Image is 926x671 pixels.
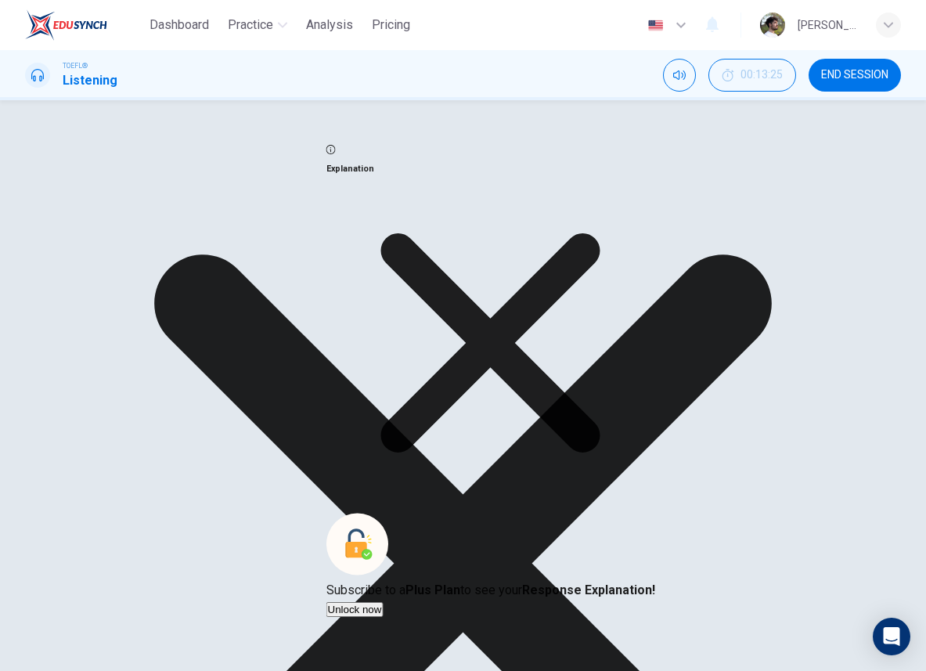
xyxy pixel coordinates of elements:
[821,69,888,81] span: END SESSION
[708,59,796,92] div: Hide
[646,20,665,31] img: en
[740,69,783,81] span: 00:13:25
[63,60,88,71] span: TOEFL®
[150,16,209,34] span: Dashboard
[306,16,353,34] span: Analysis
[798,16,857,34] div: [PERSON_NAME]
[326,160,655,179] h6: Explanation
[873,618,910,655] div: Open Intercom Messenger
[522,583,655,597] strong: Response Explanation!
[326,602,384,617] button: Unlock now
[228,16,273,34] span: Practice
[326,581,655,600] p: Subscribe to a to see your
[760,13,785,38] img: Profile picture
[25,9,107,41] img: EduSynch logo
[405,583,460,597] strong: Plus Plan
[63,71,117,90] h1: Listening
[372,16,410,34] span: Pricing
[663,59,696,92] div: Mute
